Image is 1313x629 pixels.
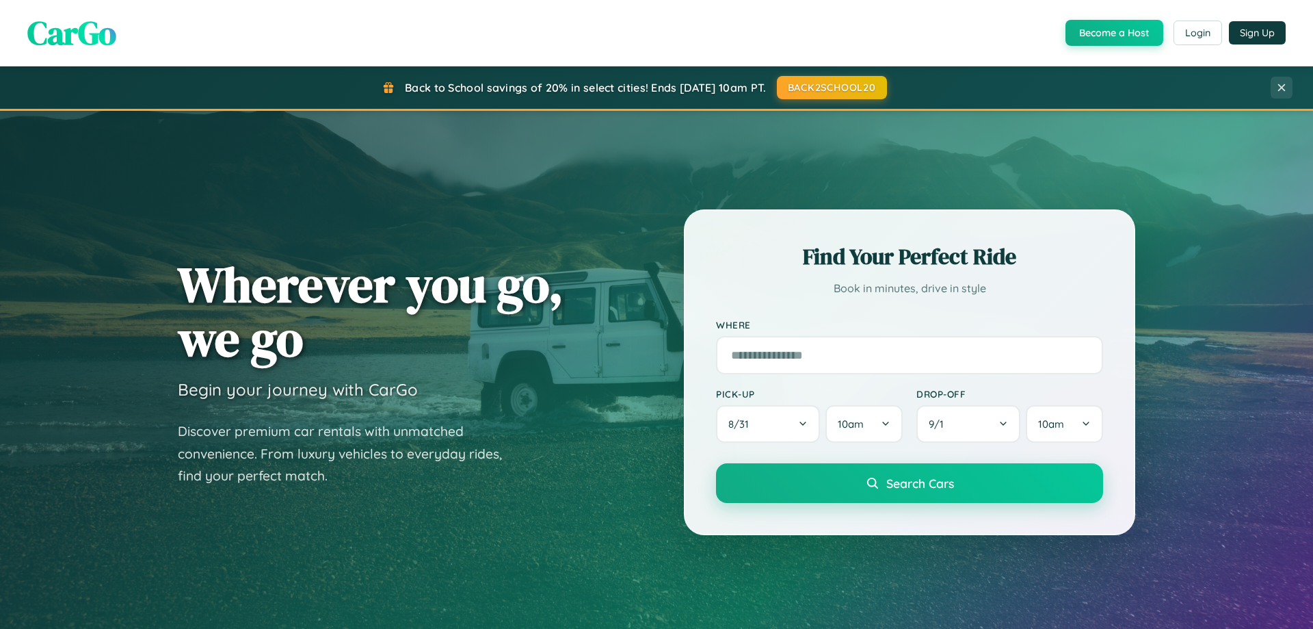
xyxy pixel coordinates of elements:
h2: Find Your Perfect Ride [716,242,1103,272]
button: Become a Host [1065,20,1163,46]
p: Book in minutes, drive in style [716,279,1103,298]
button: 10am [825,405,903,443]
span: 10am [838,418,864,431]
span: 9 / 1 [929,418,951,431]
label: Where [716,319,1103,331]
label: Pick-up [716,388,903,400]
button: Login [1173,21,1222,45]
span: 8 / 31 [728,418,756,431]
span: 10am [1038,418,1064,431]
label: Drop-off [916,388,1103,400]
button: Sign Up [1229,21,1286,44]
span: Search Cars [886,476,954,491]
button: 8/31 [716,405,820,443]
button: 10am [1026,405,1103,443]
button: 9/1 [916,405,1020,443]
button: Search Cars [716,463,1103,503]
span: Back to School savings of 20% in select cities! Ends [DATE] 10am PT. [405,81,766,94]
button: BACK2SCHOOL20 [777,76,887,99]
span: CarGo [27,10,116,55]
h1: Wherever you go, we go [178,257,563,365]
h3: Begin your journey with CarGo [178,379,418,400]
p: Discover premium car rentals with unmatched convenience. From luxury vehicles to everyday rides, ... [178,420,520,487]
